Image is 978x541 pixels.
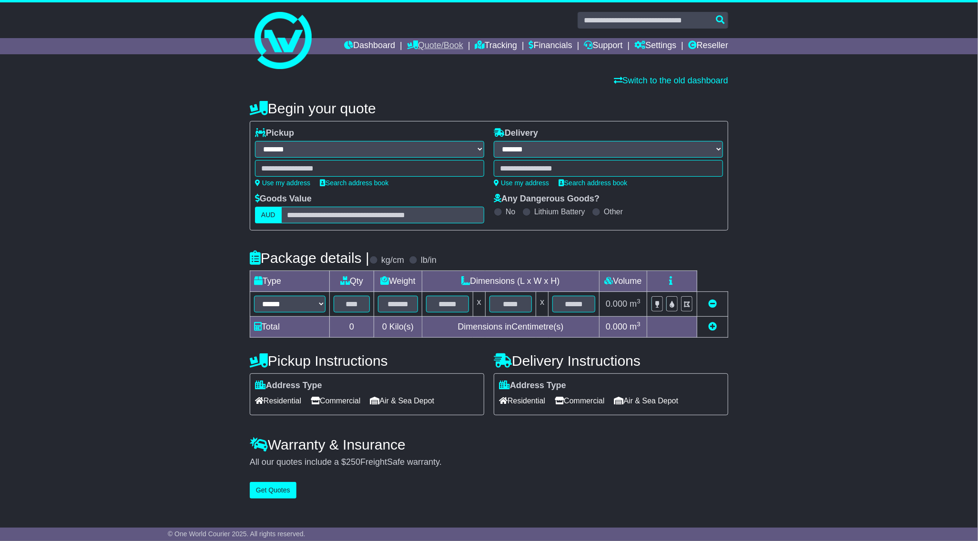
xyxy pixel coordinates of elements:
[630,322,641,331] span: m
[250,100,728,116] h4: Begin your quote
[381,255,404,266] label: kg/cm
[330,317,374,338] td: 0
[604,207,623,216] label: Other
[555,393,604,408] span: Commercial
[422,271,599,292] td: Dimensions (L x W x H)
[606,299,627,309] span: 0.000
[506,207,515,216] label: No
[346,457,360,467] span: 250
[250,250,369,266] h4: Package details |
[250,482,296,499] button: Get Quotes
[614,393,679,408] span: Air & Sea Depot
[494,128,538,139] label: Delivery
[407,38,463,54] a: Quote/Book
[255,381,322,391] label: Address Type
[637,321,641,328] sup: 3
[422,317,599,338] td: Dimensions in Centimetre(s)
[499,381,566,391] label: Address Type
[630,299,641,309] span: m
[370,393,435,408] span: Air & Sea Depot
[382,322,387,331] span: 0
[634,38,676,54] a: Settings
[708,322,717,331] a: Add new item
[708,299,717,309] a: Remove this item
[250,437,728,452] h4: Warranty & Insurance
[250,317,330,338] td: Total
[499,393,545,408] span: Residential
[255,194,312,204] label: Goods Value
[475,38,517,54] a: Tracking
[536,292,549,317] td: x
[250,457,728,468] div: All our quotes include a $ FreightSafe warranty.
[421,255,437,266] label: lb/in
[255,179,310,187] a: Use my address
[688,38,728,54] a: Reseller
[606,322,627,331] span: 0.000
[168,530,306,538] span: © One World Courier 2025. All rights reserved.
[494,179,549,187] a: Use my address
[320,179,388,187] a: Search address book
[473,292,485,317] td: x
[250,353,484,369] h4: Pickup Instructions
[374,317,422,338] td: Kilo(s)
[637,298,641,305] sup: 3
[255,128,294,139] label: Pickup
[529,38,572,54] a: Financials
[614,76,728,85] a: Switch to the old dashboard
[344,38,395,54] a: Dashboard
[250,271,330,292] td: Type
[330,271,374,292] td: Qty
[559,179,627,187] a: Search address book
[255,393,301,408] span: Residential
[494,353,728,369] h4: Delivery Instructions
[374,271,422,292] td: Weight
[534,207,585,216] label: Lithium Battery
[599,271,647,292] td: Volume
[255,207,282,223] label: AUD
[311,393,360,408] span: Commercial
[584,38,622,54] a: Support
[494,194,600,204] label: Any Dangerous Goods?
